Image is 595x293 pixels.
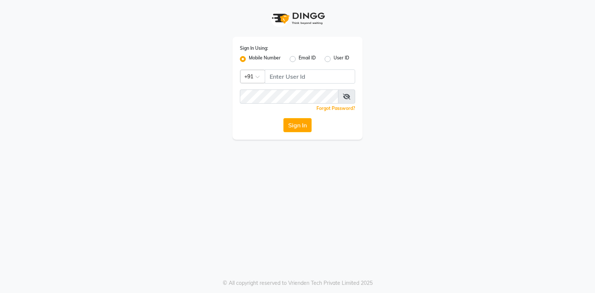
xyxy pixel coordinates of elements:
a: Forgot Password? [316,105,355,111]
label: User ID [334,55,349,64]
label: Sign In Using: [240,45,268,52]
input: Username [265,69,355,84]
img: logo1.svg [268,7,327,29]
input: Username [240,89,338,104]
label: Mobile Number [249,55,281,64]
button: Sign In [283,118,312,132]
label: Email ID [299,55,316,64]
